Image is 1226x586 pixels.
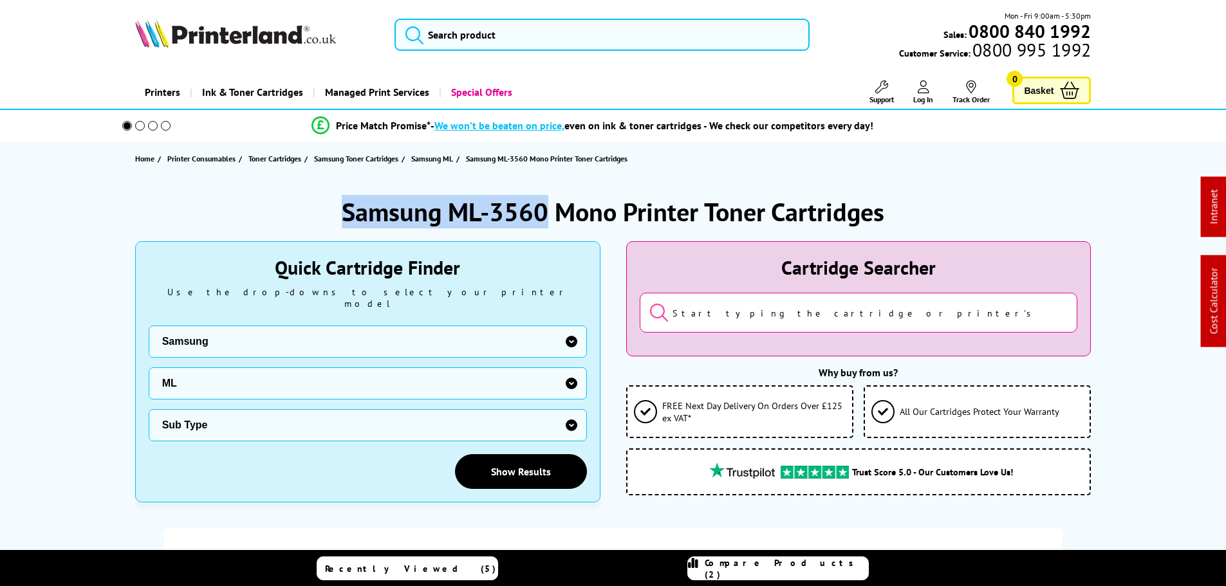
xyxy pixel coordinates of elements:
[703,462,781,479] img: trustpilot rating
[190,76,313,109] a: Ink & Toner Cartridges
[105,114,1081,137] li: modal_Promise
[439,76,522,109] a: Special Offers
[1005,10,1091,22] span: Mon - Fri 9:00am - 5:30pm
[1207,190,1220,224] a: Intranet
[913,95,933,104] span: Log In
[943,28,967,41] span: Sales:
[431,119,873,132] div: - even on ink & toner cartridges - We check our competitors every day!
[626,366,1091,379] div: Why buy from us?
[952,80,990,104] a: Track Order
[342,195,884,228] h1: Samsung ML-3560 Mono Printer Toner Cartridges
[899,44,1091,59] span: Customer Service:
[395,19,810,51] input: Search product
[869,80,894,104] a: Support
[900,405,1059,417] span: All Our Cartridges Protect Your Warranty
[411,152,453,165] span: Samsung ML
[135,19,379,50] a: Printerland Logo
[248,152,304,165] a: Toner Cartridges
[1207,268,1220,334] a: Cost Calculator
[314,152,398,165] span: Samsung Toner Cartridges
[913,80,933,104] a: Log In
[1007,71,1023,87] span: 0
[135,76,190,109] a: Printers
[202,76,303,109] span: Ink & Toner Cartridges
[135,19,336,48] img: Printerland Logo
[434,119,564,132] span: We won’t be beaten on price,
[317,556,498,580] a: Recently Viewed (5)
[662,399,846,424] span: FREE Next Day Delivery On Orders Over £125 ex VAT*
[313,76,439,109] a: Managed Print Services
[336,119,431,132] span: Price Match Promise*
[466,154,627,163] span: Samsung ML-3560 Mono Printer Toner Cartridges
[149,255,587,280] div: Quick Cartridge Finder
[687,556,869,580] a: Compare Products (2)
[640,293,1078,333] input: Start typing the cartridge or printer's name...
[1012,77,1091,104] a: Basket 0
[455,454,587,489] a: Show Results
[314,152,402,165] a: Samsung Toner Cartridges
[167,152,239,165] a: Printer Consumables
[248,152,301,165] span: Toner Cartridges
[781,466,849,479] img: trustpilot rating
[149,286,587,309] div: Use the drop-downs to select your printer model
[1024,82,1054,99] span: Basket
[135,152,158,165] a: Home
[869,95,894,104] span: Support
[705,557,868,580] span: Compare Products (2)
[971,44,1091,56] span: 0800 995 1992
[411,152,456,165] a: Samsung ML
[167,152,236,165] span: Printer Consumables
[967,25,1091,37] a: 0800 840 1992
[852,466,1013,478] span: Trust Score 5.0 - Our Customers Love Us!
[640,255,1078,280] div: Cartridge Searcher
[325,563,496,574] span: Recently Viewed (5)
[969,19,1091,43] b: 0800 840 1992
